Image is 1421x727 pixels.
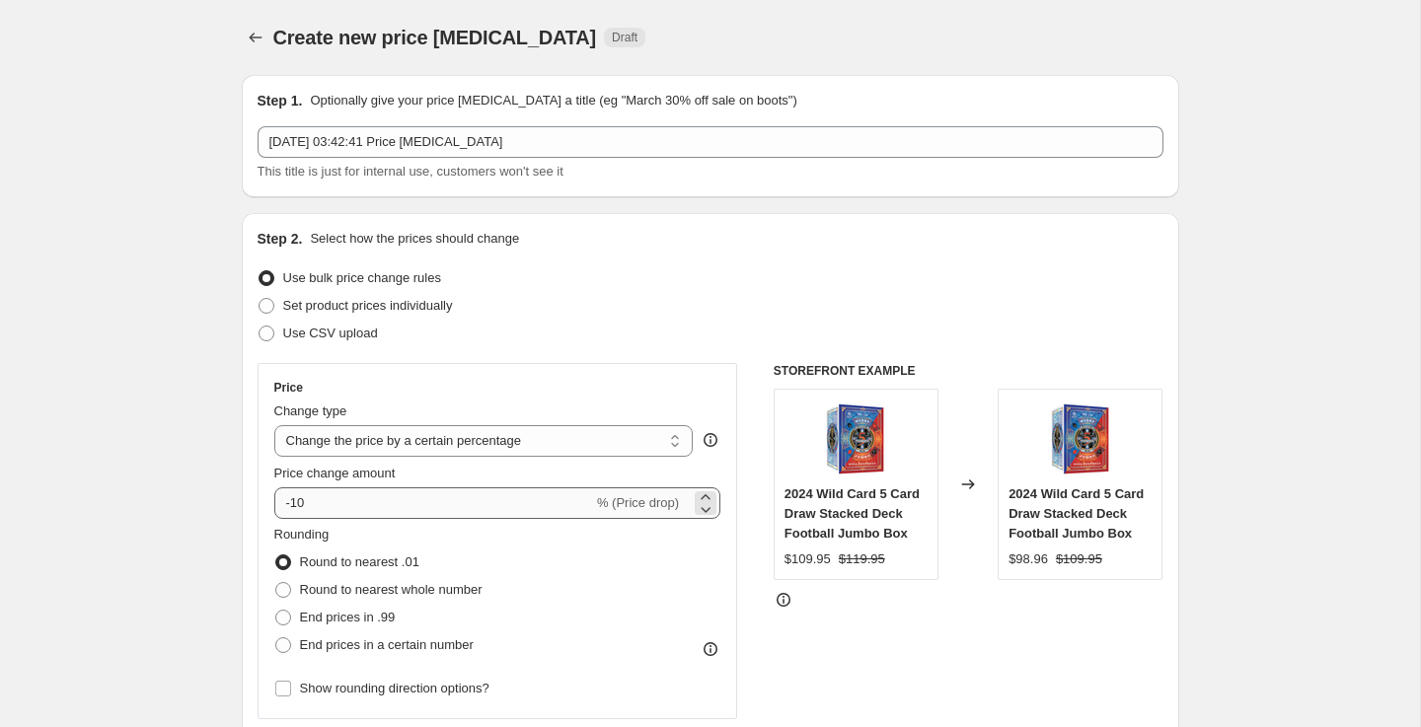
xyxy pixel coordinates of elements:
[300,681,489,695] span: Show rounding direction options?
[839,549,885,569] strike: $119.95
[283,270,441,285] span: Use bulk price change rules
[283,298,453,313] span: Set product prices individually
[612,30,637,45] span: Draft
[1009,549,1048,569] div: $98.96
[310,229,519,249] p: Select how the prices should change
[258,164,563,179] span: This title is just for internal use, customers won't see it
[300,637,474,652] span: End prices in a certain number
[701,430,720,450] div: help
[310,91,796,110] p: Optionally give your price [MEDICAL_DATA] a title (eg "March 30% off sale on boots")
[1056,549,1102,569] strike: $109.95
[785,549,831,569] div: $109.95
[597,495,679,510] span: % (Price drop)
[274,403,347,418] span: Change type
[274,487,593,519] input: -15
[274,466,396,480] span: Price change amount
[774,363,1163,379] h6: STOREFRONT EXAMPLE
[274,527,330,542] span: Rounding
[300,554,419,569] span: Round to nearest .01
[258,229,303,249] h2: Step 2.
[300,610,396,624] span: End prices in .99
[300,582,483,597] span: Round to nearest whole number
[258,126,1163,158] input: 30% off holiday sale
[816,400,895,478] img: resizingforshopify-2025-08-26T114430.254_80x.png
[283,326,378,340] span: Use CSV upload
[242,24,269,51] button: Price change jobs
[274,380,303,396] h3: Price
[1009,486,1144,541] span: 2024 Wild Card 5 Card Draw Stacked Deck Football Jumbo Box
[1041,400,1120,478] img: resizingforshopify-2025-08-26T114430.254_80x.png
[273,27,597,48] span: Create new price [MEDICAL_DATA]
[258,91,303,110] h2: Step 1.
[785,486,920,541] span: 2024 Wild Card 5 Card Draw Stacked Deck Football Jumbo Box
